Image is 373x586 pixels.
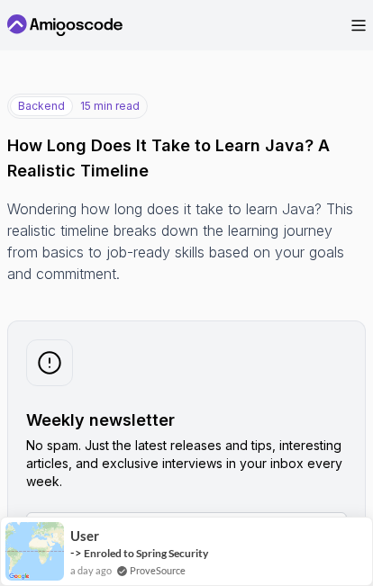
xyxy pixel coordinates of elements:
[26,512,347,550] input: Enter your email
[70,563,112,578] span: a day ago
[26,408,347,433] h2: Weekly newsletter
[351,20,366,32] button: Open Menu
[130,563,186,578] a: ProveSource
[10,96,73,116] p: backend
[80,99,140,113] p: 15 min read
[261,473,373,559] iframe: chat widget
[26,437,347,491] p: No spam. Just the latest releases and tips, interesting articles, and exclusive interviews in you...
[5,522,64,581] img: provesource social proof notification image
[7,133,366,184] h1: How Long Does It Take to Learn Java? A Realistic Timeline
[70,545,82,560] span: ->
[84,546,208,560] a: Enroled to Spring Security
[7,198,366,284] p: Wondering how long does it take to learn Java? This realistic timeline breaks down the learning j...
[70,528,99,544] span: User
